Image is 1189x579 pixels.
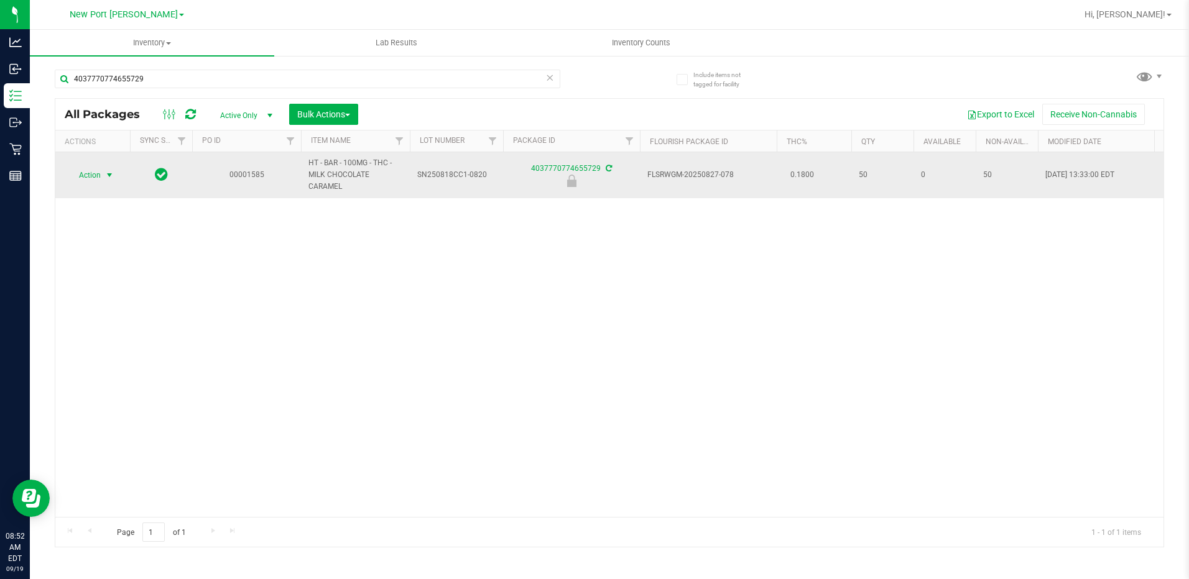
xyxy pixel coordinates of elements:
a: 00001585 [229,170,264,179]
a: THC% [787,137,807,146]
p: 09/19 [6,564,24,573]
span: Include items not tagged for facility [693,70,756,89]
span: Sync from Compliance System [604,164,612,173]
span: 1 - 1 of 1 items [1081,522,1151,541]
button: Export to Excel [959,104,1042,125]
div: Actions [65,137,125,146]
inline-svg: Outbound [9,116,22,129]
a: Inventory Counts [519,30,764,56]
span: Bulk Actions [297,109,350,119]
span: Hi, [PERSON_NAME]! [1085,9,1165,19]
a: Sync Status [140,136,188,145]
a: Lab Results [274,30,519,56]
span: [DATE] 13:33:00 EDT [1045,169,1114,181]
div: Newly Received [501,175,642,187]
span: 50 [859,169,906,181]
input: 1 [142,522,165,542]
span: 0 [921,169,968,181]
a: Filter [483,130,503,152]
iframe: Resource center [12,480,50,517]
a: Available [923,137,961,146]
a: Qty [861,137,875,146]
span: SN250818CC1-0820 [417,169,496,181]
a: Flourish Package ID [650,137,728,146]
inline-svg: Inventory [9,89,22,102]
inline-svg: Reports [9,170,22,182]
span: Clear [546,70,555,86]
a: Filter [172,130,192,152]
p: 08:52 AM EDT [6,531,24,564]
inline-svg: Retail [9,143,22,155]
inline-svg: Analytics [9,36,22,48]
inline-svg: Inbound [9,63,22,75]
span: New Port [PERSON_NAME] [70,9,178,20]
a: Filter [389,130,410,152]
a: 4037770774655729 [531,164,601,173]
span: Page of 1 [106,522,196,542]
span: HT - BAR - 100MG - THC - MILK CHOCOLATE CARAMEL [308,157,402,193]
span: All Packages [65,107,152,121]
span: In Sync [155,166,168,183]
a: Filter [619,130,640,152]
button: Bulk Actions [289,104,358,125]
a: Lot Number [420,136,465,145]
span: FLSRWGM-20250827-078 [647,169,769,181]
span: Inventory Counts [595,37,687,48]
a: PO ID [202,136,221,145]
a: Filter [280,130,301,152]
a: Inventory [30,30,274,56]
span: 50 [983,169,1030,181]
input: Search Package ID, Item Name, SKU, Lot or Part Number... [55,70,560,88]
a: Item Name [311,136,351,145]
a: Modified Date [1048,137,1101,146]
span: Action [68,166,101,184]
span: Lab Results [359,37,434,48]
button: Receive Non-Cannabis [1042,104,1145,125]
a: Package ID [513,136,555,145]
span: 0.1800 [784,166,820,184]
a: Non-Available [986,137,1041,146]
span: select [102,166,118,184]
span: Inventory [30,37,274,48]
